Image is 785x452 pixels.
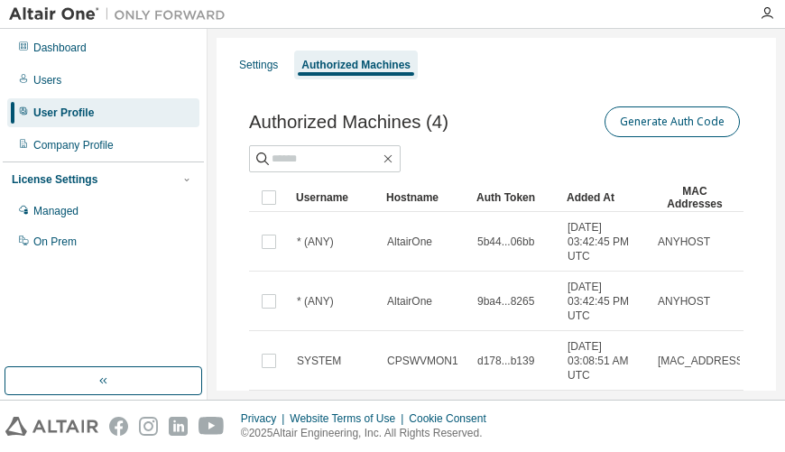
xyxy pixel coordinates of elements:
div: Users [33,73,61,88]
span: 5b44...06bb [477,235,534,249]
span: * (ANY) [297,294,334,309]
div: Settings [239,58,278,72]
span: SYSTEM [297,354,341,368]
span: CPSWVMON1 [387,354,458,368]
div: Auth Token [476,183,552,212]
div: Username [296,183,372,212]
span: Authorized Machines (4) [249,112,448,133]
img: instagram.svg [139,417,158,436]
div: On Prem [33,235,77,249]
img: Altair One [9,5,235,23]
div: Privacy [241,411,290,426]
div: License Settings [12,172,97,187]
img: facebook.svg [109,417,128,436]
span: [MAC_ADDRESS] [658,354,746,368]
span: * (ANY) [297,235,334,249]
span: AltairOne [387,294,432,309]
span: AltairOne [387,235,432,249]
button: Generate Auth Code [605,106,740,137]
div: User Profile [33,106,94,120]
span: d178...b139 [477,354,534,368]
img: youtube.svg [199,417,225,436]
span: ANYHOST [658,235,710,249]
div: MAC Addresses [657,183,733,212]
span: 9ba4...8265 [477,294,534,309]
span: [DATE] 03:42:45 PM UTC [568,280,642,323]
p: © 2025 Altair Engineering, Inc. All Rights Reserved. [241,426,497,441]
div: Managed [33,204,78,218]
span: ANYHOST [658,294,710,309]
div: Dashboard [33,41,87,55]
div: Cookie Consent [409,411,496,426]
span: [DATE] 03:42:45 PM UTC [568,220,642,263]
img: altair_logo.svg [5,417,98,436]
div: Website Terms of Use [290,411,409,426]
div: Added At [567,183,642,212]
div: Hostname [386,183,462,212]
div: Company Profile [33,138,114,152]
span: [DATE] 03:08:51 AM UTC [568,339,642,383]
div: Authorized Machines [301,58,411,72]
img: linkedin.svg [169,417,188,436]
